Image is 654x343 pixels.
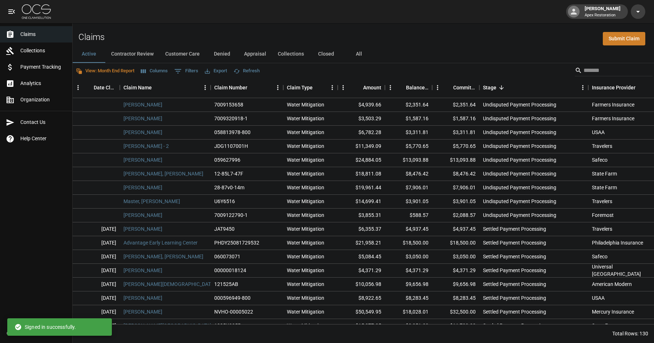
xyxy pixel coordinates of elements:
[73,45,654,63] div: dynamic tabs
[396,82,406,93] button: Sort
[123,322,211,329] a: [PERSON_NAME][GEOGRAPHIC_DATA]
[577,82,588,93] button: Menu
[432,82,443,93] button: Menu
[338,319,385,333] div: $15,077.05
[123,142,169,150] a: [PERSON_NAME] - 2
[385,250,432,264] div: $3,050.00
[385,77,432,98] div: Balance Due
[432,167,479,181] div: $8,476.42
[123,156,162,164] a: [PERSON_NAME]
[385,319,432,333] div: $3,251.30
[73,291,120,305] div: [DATE]
[483,184,556,191] div: Undisputed Payment Processing
[338,98,385,112] div: $4,939.66
[73,77,120,98] div: Date Claim Settled
[592,77,635,98] div: Insurance Provider
[432,305,479,319] div: $32,500.00
[432,153,479,167] div: $13,093.88
[214,142,248,150] div: JDG1107001H
[214,170,243,177] div: 12-85L7-47F
[385,126,432,140] div: $3,311.81
[432,319,479,333] div: $11,700.00
[385,305,432,319] div: $18,028.01
[73,45,105,63] button: Active
[575,65,653,78] div: Search
[432,209,479,222] div: $2,088.57
[200,82,211,93] button: Menu
[385,278,432,291] div: $9,656.98
[338,112,385,126] div: $3,503.29
[287,184,324,191] div: Water Mitigation
[453,77,476,98] div: Committed Amount
[483,198,556,205] div: Undisputed Payment Processing
[338,153,385,167] div: $24,884.05
[483,253,546,260] div: Settled Payment Processing
[120,77,211,98] div: Claim Name
[214,239,259,246] div: PHDY25081729532
[172,65,200,77] button: Show filters
[338,278,385,291] div: $10,056.98
[214,211,248,219] div: 7009122790-1
[78,32,105,43] h2: Claims
[483,77,496,98] div: Stage
[338,126,385,140] div: $6,782.28
[287,129,324,136] div: Water Mitigation
[73,82,84,93] button: Menu
[338,140,385,153] div: $11,349.09
[73,278,120,291] div: [DATE]
[123,294,162,302] a: [PERSON_NAME]
[152,82,162,93] button: Sort
[592,308,634,315] div: Mercury Insurance
[123,211,162,219] a: [PERSON_NAME]
[214,156,240,164] div: 059627996
[123,101,162,108] a: [PERSON_NAME]
[20,135,66,142] span: Help Center
[214,129,251,136] div: 058813978-800
[214,184,244,191] div: 28-87v0-14m
[287,211,324,219] div: Water Mitigation
[94,77,116,98] div: Date Claim Settled
[385,236,432,250] div: $18,500.00
[287,267,324,274] div: Water Mitigation
[123,267,162,274] a: [PERSON_NAME]
[214,115,248,122] div: 7009320918-1
[338,291,385,305] div: $8,922.65
[7,330,66,337] div: © 2025 One Claim Solution
[432,140,479,153] div: $5,770.65
[287,101,324,108] div: Water Mitigation
[483,129,556,136] div: Undisputed Payment Processing
[20,80,66,87] span: Analytics
[310,45,342,63] button: Closed
[483,281,546,288] div: Settled Payment Processing
[214,308,253,315] div: NVHO-00005022
[272,82,283,93] button: Menu
[483,142,556,150] div: Undisputed Payment Processing
[73,236,120,250] div: [DATE]
[123,129,162,136] a: [PERSON_NAME]
[483,115,556,122] div: Undisputed Payment Processing
[123,115,162,122] a: [PERSON_NAME]
[483,211,556,219] div: Undisputed Payment Processing
[211,77,283,98] div: Claim Number
[432,126,479,140] div: $3,311.81
[238,45,272,63] button: Appraisal
[287,142,324,150] div: Water Mitigation
[214,198,235,205] div: U6Y6516
[105,45,159,63] button: Contractor Review
[635,82,646,93] button: Sort
[592,184,617,191] div: State Farm
[214,77,247,98] div: Claim Number
[592,253,608,260] div: Safeco
[432,264,479,278] div: $4,371.29
[20,47,66,55] span: Collections
[123,184,162,191] a: [PERSON_NAME]
[592,225,612,233] div: Travelers
[214,322,241,329] div: 1285K025R
[327,82,338,93] button: Menu
[73,264,120,278] div: [DATE]
[214,281,238,288] div: 121525AB
[203,65,229,77] button: Export
[592,170,617,177] div: State Farm
[483,101,556,108] div: Undisputed Payment Processing
[73,250,120,264] div: [DATE]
